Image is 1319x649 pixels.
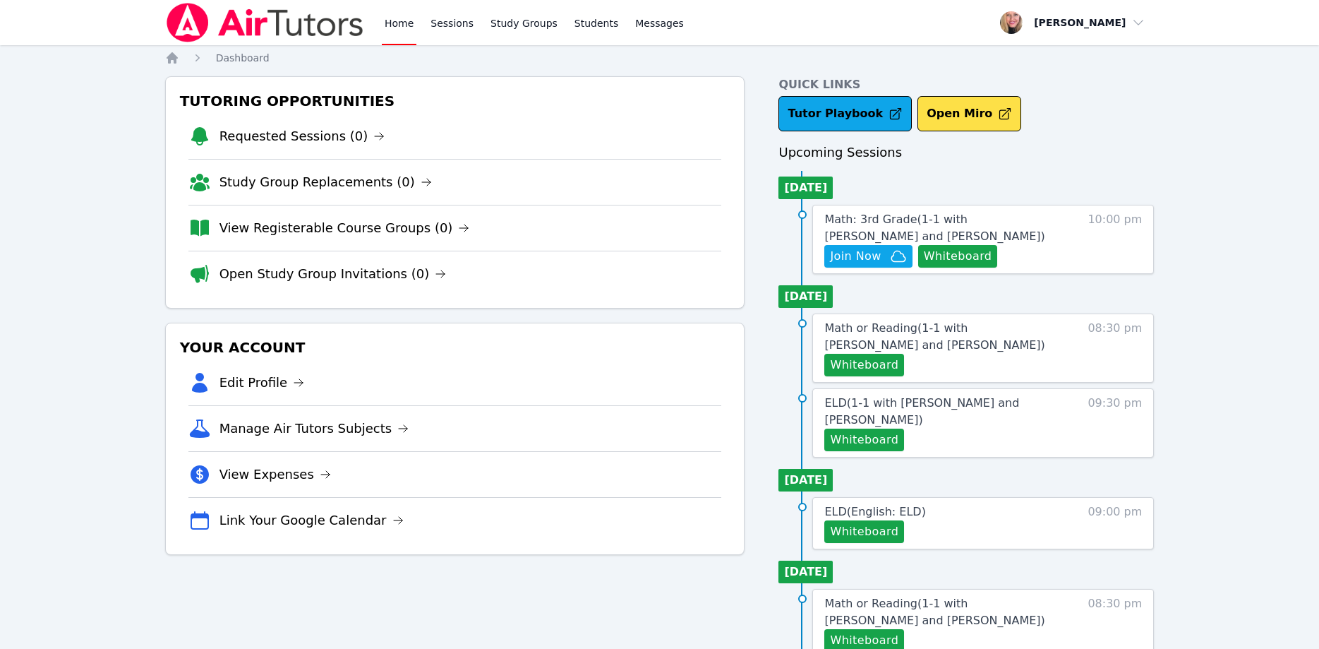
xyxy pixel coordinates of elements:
[219,172,432,192] a: Study Group Replacements (0)
[1088,320,1142,376] span: 08:30 pm
[824,429,904,451] button: Whiteboard
[1088,395,1142,451] span: 09:30 pm
[778,76,1154,93] h4: Quick Links
[917,96,1021,131] button: Open Miro
[824,245,912,268] button: Join Now
[216,52,270,64] span: Dashboard
[778,96,912,131] a: Tutor Playbook
[219,373,305,393] a: Edit Profile
[824,504,925,520] a: ELD(English: ELD)
[824,211,1062,245] a: Math: 3rd Grade(1-1 with [PERSON_NAME] and [PERSON_NAME])
[824,321,1044,352] span: Math or Reading ( 1-1 with [PERSON_NAME] and [PERSON_NAME] )
[1088,211,1142,268] span: 10:00 pm
[219,465,331,484] a: View Expenses
[219,419,409,439] a: Manage Air Tutors Subjects
[778,469,833,492] li: [DATE]
[824,213,1044,243] span: Math: 3rd Grade ( 1-1 with [PERSON_NAME] and [PERSON_NAME] )
[1088,504,1142,543] span: 09:00 pm
[830,248,881,265] span: Join Now
[778,561,833,583] li: [DATE]
[216,51,270,65] a: Dashboard
[778,177,833,199] li: [DATE]
[219,264,447,284] a: Open Study Group Invitations (0)
[824,597,1044,627] span: Math or Reading ( 1-1 with [PERSON_NAME] and [PERSON_NAME] )
[778,285,833,308] li: [DATE]
[635,16,684,30] span: Messages
[219,126,385,146] a: Requested Sessions (0)
[824,354,904,376] button: Whiteboard
[824,395,1062,429] a: ELD(1-1 with [PERSON_NAME] and [PERSON_NAME])
[824,320,1062,354] a: Math or Reading(1-1 with [PERSON_NAME] and [PERSON_NAME])
[177,335,733,360] h3: Your Account
[165,51,1155,65] nav: Breadcrumb
[824,595,1062,629] a: Math or Reading(1-1 with [PERSON_NAME] and [PERSON_NAME])
[165,3,365,42] img: Air Tutors
[219,218,470,238] a: View Registerable Course Groups (0)
[177,88,733,114] h3: Tutoring Opportunities
[824,396,1019,427] span: ELD ( 1-1 with [PERSON_NAME] and [PERSON_NAME] )
[824,520,904,543] button: Whiteboard
[824,505,925,518] span: ELD ( English: ELD )
[918,245,998,268] button: Whiteboard
[778,143,1154,162] h3: Upcoming Sessions
[219,511,404,530] a: Link Your Google Calendar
